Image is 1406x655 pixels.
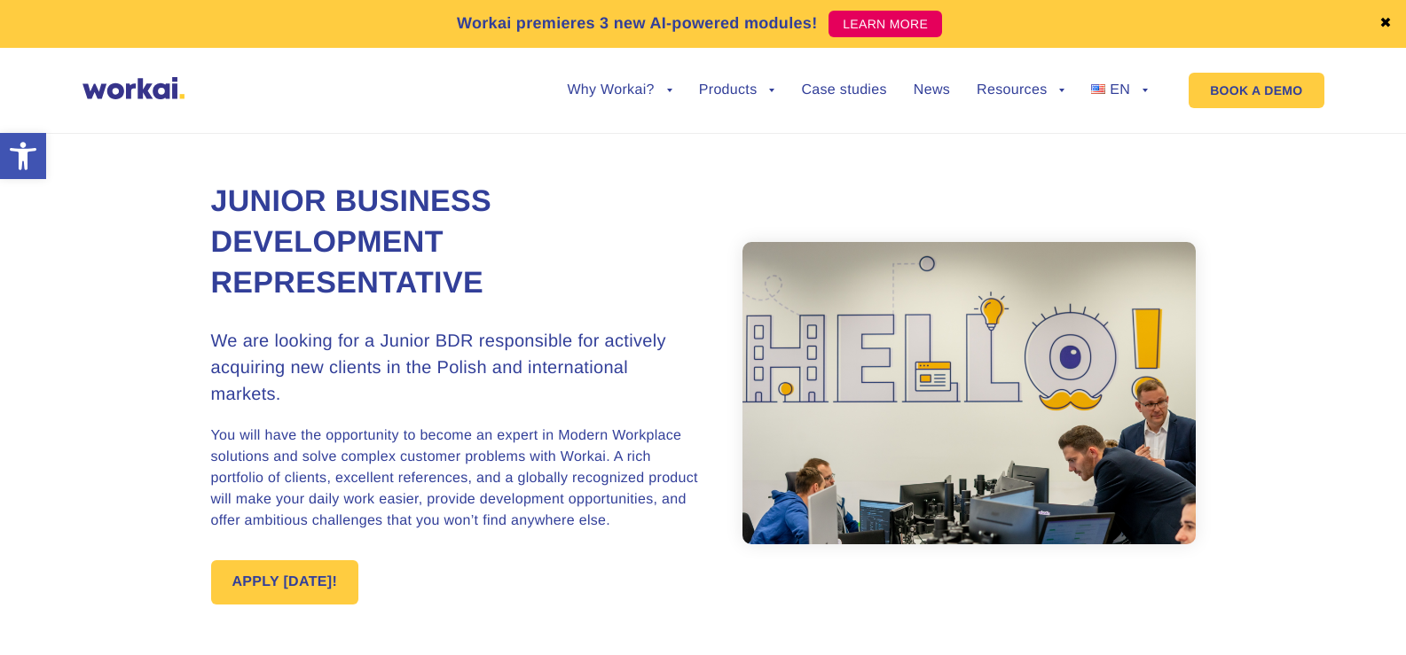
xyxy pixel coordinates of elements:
[699,83,775,97] a: Products
[211,428,698,528] span: You will have the opportunity to become an expert in Modern Workplace solutions and solve complex...
[829,11,942,37] a: LEARN MORE
[457,12,818,35] p: Workai premieres 3 new AI-powered modules!
[211,560,359,604] a: APPLY [DATE]!
[977,83,1064,97] a: Resources
[1189,73,1324,108] a: BOOK A DEMO
[914,83,950,97] a: News
[801,83,886,97] a: Case studies
[567,83,672,97] a: Why Workai?
[1379,17,1392,31] a: ✖
[1110,82,1130,97] span: EN
[211,328,703,408] h3: We are looking for a Junior BDR responsible for actively acquiring new clients in the Polish and ...
[211,184,492,300] strong: Junior Business Development Representative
